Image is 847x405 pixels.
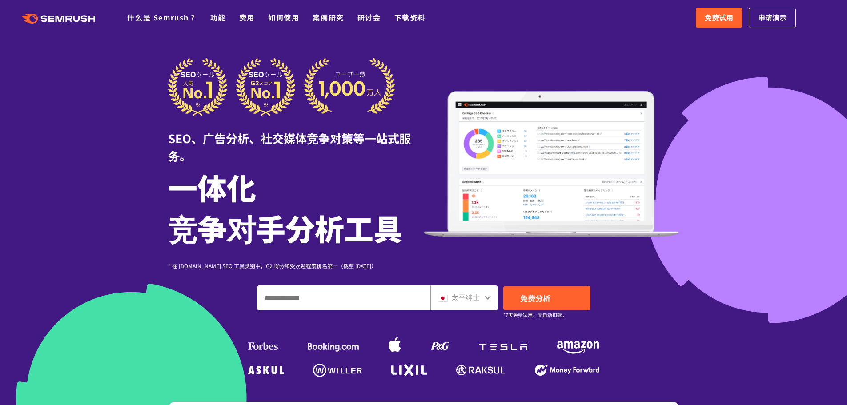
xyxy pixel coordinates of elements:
[503,286,590,310] a: 免费分析
[168,130,411,164] font: SEO、广告分析、社交媒体竞争对策等一站式服务。
[503,311,567,318] font: *7天免费试用。无自动扣款。
[268,12,299,23] a: 如何使用
[127,12,197,23] a: 什么是 Semrush？
[257,286,430,310] input: 输入域名、关键字或 URL
[451,292,480,302] font: 太平绅士
[313,12,344,23] a: 案例研究
[168,262,377,269] font: * 在 [DOMAIN_NAME] SEO 工具类别中，G2 得分和受欢迎程度排名第一（截至 [DATE]）
[758,12,787,23] font: 申请演示
[749,8,796,28] a: 申请演示
[168,165,256,208] font: 一体化
[394,12,426,23] a: 下载资料
[705,12,733,23] font: 免费试用
[239,12,255,23] a: 费用
[168,206,403,249] font: 竞争对手分析工具
[696,8,742,28] a: 免费试用
[357,12,381,23] a: 研讨会
[210,12,226,23] a: 功能
[520,293,550,304] font: 免费分析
